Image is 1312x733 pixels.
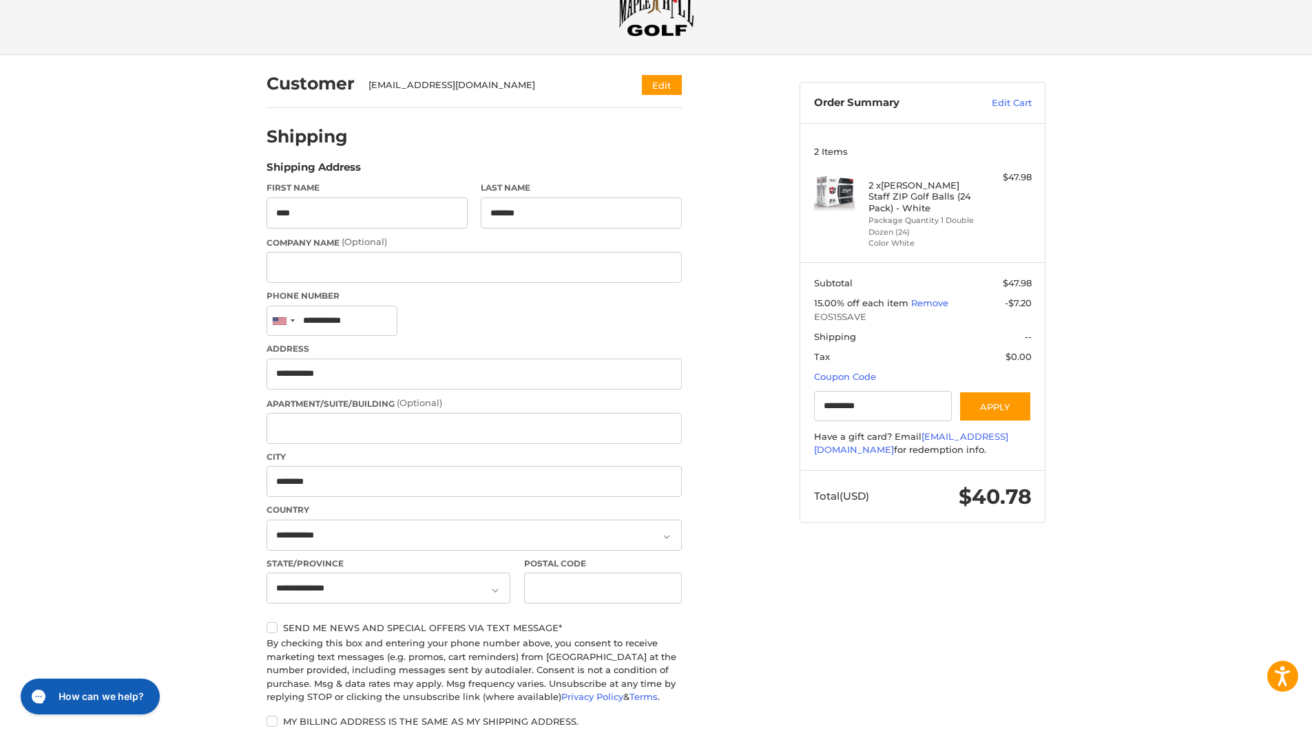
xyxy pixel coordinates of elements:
[868,215,974,237] li: Package Quantity 1 Double Dozen (24)
[814,430,1032,457] div: Have a gift card? Email for redemption info.
[1006,351,1032,362] span: $0.00
[959,484,1032,509] span: $40.78
[342,236,387,247] small: (Optional)
[1005,297,1032,308] span: -$7.20
[814,331,856,342] span: Shipping
[267,126,348,147] h2: Shipping
[868,237,974,249] li: Color White
[962,96,1032,110] a: Edit Cart
[267,235,682,249] label: Company Name
[267,716,682,727] label: My billing address is the same as my shipping address.
[368,78,616,92] div: [EMAIL_ADDRESS][DOMAIN_NAME]
[911,297,948,308] a: Remove
[267,160,361,182] legend: Shipping Address
[629,691,658,702] a: Terms
[267,622,682,633] label: Send me news and special offers via text message*
[868,180,974,213] h4: 2 x [PERSON_NAME] Staff ZIP Golf Balls (24 Pack) - White
[524,557,683,570] label: Postal Code
[814,371,876,382] a: Coupon Code
[481,182,682,194] label: Last Name
[814,297,911,308] span: 15.00% off each item
[642,75,682,95] button: Edit
[267,396,682,410] label: Apartment/Suite/Building
[1003,277,1032,288] span: $47.98
[814,146,1032,157] h3: 2 Items
[814,489,869,502] span: Total (USD)
[814,351,830,362] span: Tax
[977,171,1032,184] div: $47.98
[814,310,1032,324] span: EOS15SAVE
[814,277,853,288] span: Subtotal
[397,397,442,408] small: (Optional)
[267,73,355,94] h2: Customer
[814,96,962,110] h3: Order Summary
[267,306,299,336] div: United States: +1
[267,637,682,704] div: By checking this box and entering your phone number above, you consent to receive marketing text ...
[267,290,682,302] label: Phone Number
[267,504,682,516] label: Country
[267,182,468,194] label: First Name
[267,557,510,570] label: State/Province
[267,343,682,355] label: Address
[959,391,1032,422] button: Apply
[14,674,164,719] iframe: Gorgias live chat messenger
[814,391,952,422] input: Gift Certificate or Coupon Code
[1025,331,1032,342] span: --
[267,451,682,463] label: City
[561,691,623,702] a: Privacy Policy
